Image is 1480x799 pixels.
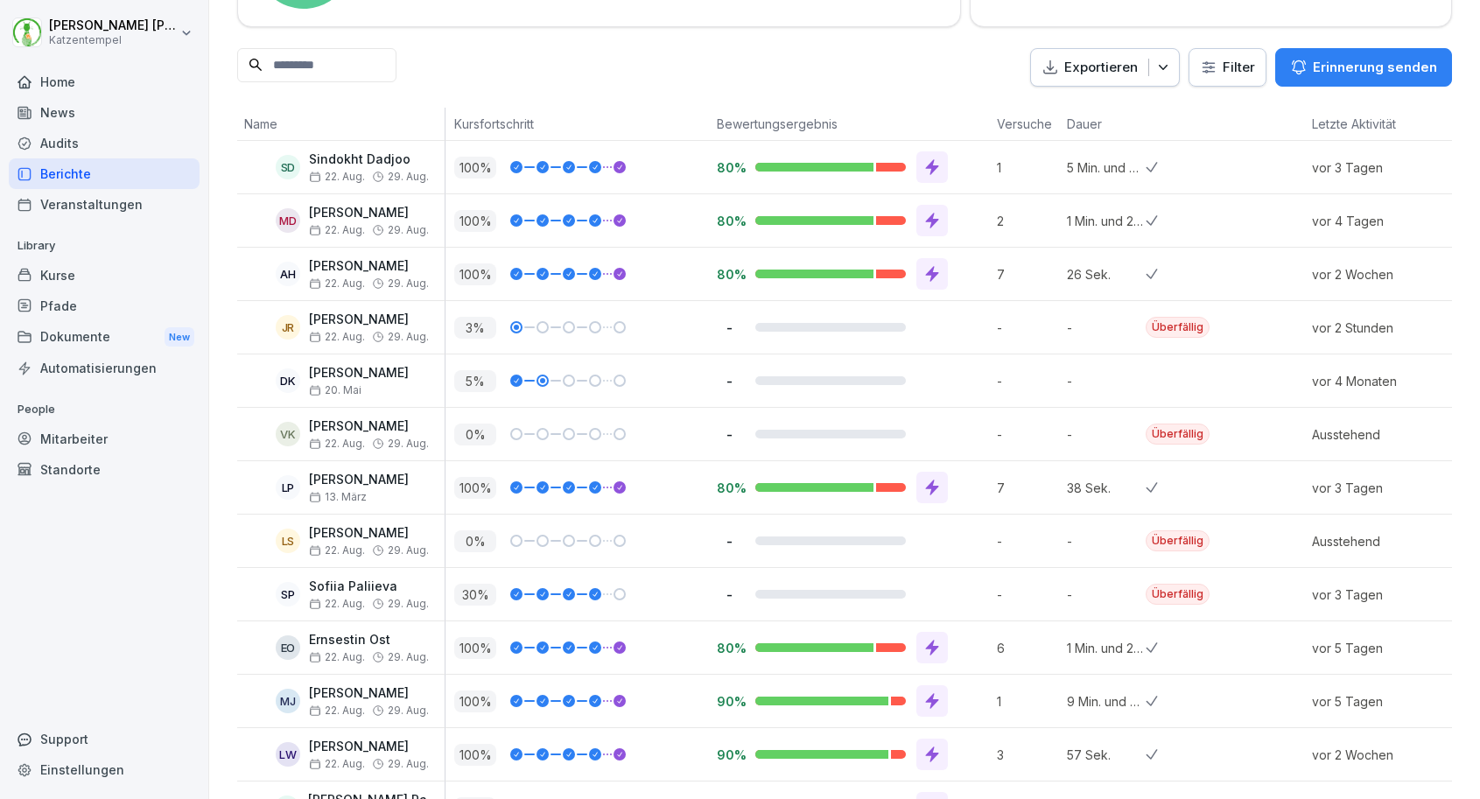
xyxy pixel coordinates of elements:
p: - [997,425,1058,444]
p: - [997,585,1058,604]
p: Ausstehend [1312,425,1434,444]
p: - [997,532,1058,550]
p: 5 Min. und 40 Sek. [1067,158,1146,177]
p: 7 [997,265,1058,284]
p: - [717,586,741,603]
p: Name [244,115,436,133]
p: Erinnerung senden [1313,58,1437,77]
div: Standorte [9,454,200,485]
p: [PERSON_NAME] [309,206,429,221]
p: 80% [717,159,741,176]
p: [PERSON_NAME] [PERSON_NAME] [49,18,177,33]
a: Mitarbeiter [9,424,200,454]
div: AH [276,262,300,286]
p: 38 Sek. [1067,479,1146,497]
p: - [1067,319,1146,337]
a: Pfade [9,291,200,321]
div: LW [276,742,300,767]
p: 100 % [454,263,496,285]
span: 22. Aug. [309,704,365,717]
button: Exportieren [1030,48,1180,88]
p: 57 Sek. [1067,746,1146,764]
p: - [1067,532,1146,550]
p: 0 % [454,424,496,445]
div: Berichte [9,158,200,189]
p: Dauer [1067,115,1137,133]
p: 1 Min. und 21 Sek. [1067,212,1146,230]
p: 5 % [454,370,496,392]
p: vor 4 Monaten [1312,372,1434,390]
p: vor 3 Tagen [1312,479,1434,497]
p: Ernsestin Ost [309,633,429,648]
span: 13. März [309,491,367,503]
p: 80% [717,480,741,496]
p: 0 % [454,530,496,552]
p: [PERSON_NAME] [309,312,429,327]
span: 22. Aug. [309,758,365,770]
span: 29. Aug. [388,331,429,343]
div: SD [276,155,300,179]
span: 29. Aug. [388,758,429,770]
div: Audits [9,128,200,158]
p: vor 3 Tagen [1312,158,1434,177]
p: - [717,373,741,389]
p: - [717,533,741,550]
span: 22. Aug. [309,277,365,290]
p: [PERSON_NAME] [309,419,429,434]
p: 6 [997,639,1058,657]
div: EO [276,635,300,660]
p: Bewertungsergebnis [717,115,979,133]
a: Automatisierungen [9,353,200,383]
p: vor 3 Tagen [1312,585,1434,604]
p: 1 [997,692,1058,711]
p: [PERSON_NAME] [309,686,429,701]
span: 22. Aug. [309,171,365,183]
div: DK [276,368,300,393]
p: 3 [997,746,1058,764]
span: 29. Aug. [388,224,429,236]
p: - [717,426,741,443]
p: 90% [717,693,741,710]
span: 22. Aug. [309,438,365,450]
p: 9 Min. und 29 Sek. [1067,692,1146,711]
p: Sindokht Dadjoo [309,152,429,167]
a: News [9,97,200,128]
div: JR [276,315,300,340]
div: Dokumente [9,321,200,354]
p: - [997,372,1058,390]
span: 29. Aug. [388,544,429,557]
p: [PERSON_NAME] [309,366,409,381]
p: [PERSON_NAME] [309,526,429,541]
a: Einstellungen [9,754,200,785]
button: Erinnerung senden [1275,48,1452,87]
p: Katzentempel [49,34,177,46]
a: Veranstaltungen [9,189,200,220]
p: 100 % [454,210,496,232]
p: Sofiia Paliieva [309,579,429,594]
p: - [1067,425,1146,444]
div: Überfällig [1146,317,1210,338]
span: 29. Aug. [388,171,429,183]
a: Kurse [9,260,200,291]
p: Letzte Aktivität [1312,115,1426,133]
p: 100 % [454,157,496,179]
div: New [165,327,194,347]
p: 1 [997,158,1058,177]
span: 20. Mai [309,384,361,396]
p: vor 2 Stunden [1312,319,1434,337]
div: LP [276,475,300,500]
p: 100 % [454,690,496,712]
p: 90% [717,746,741,763]
p: vor 5 Tagen [1312,639,1434,657]
div: Überfällig [1146,584,1210,605]
p: 26 Sek. [1067,265,1146,284]
div: Home [9,67,200,97]
p: vor 2 Wochen [1312,265,1434,284]
span: 29. Aug. [388,704,429,717]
